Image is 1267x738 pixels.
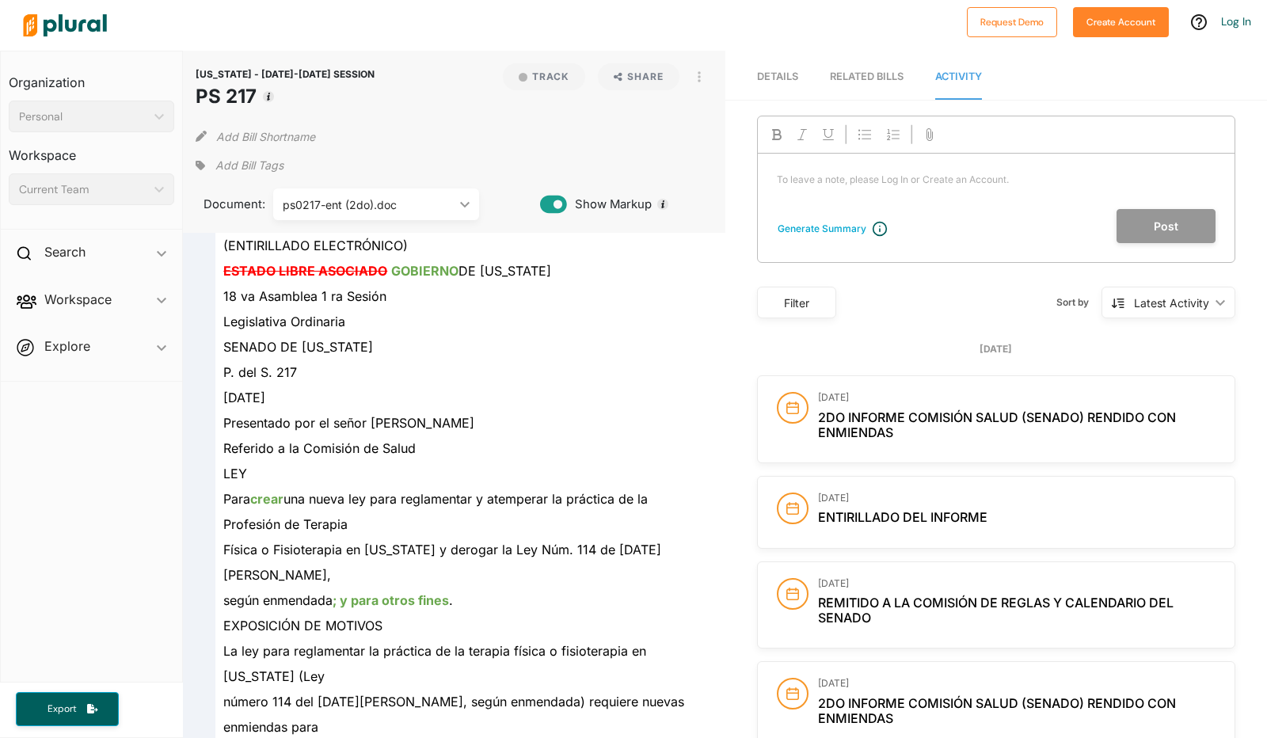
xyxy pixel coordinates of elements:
[36,702,87,716] span: Export
[1117,209,1216,243] button: Post
[830,55,904,100] a: RELATED BILLS
[1134,295,1209,311] div: Latest Activity
[818,409,1176,440] span: 2do Informe Comisión Salud (SENADO) rendido con enmiendas
[567,196,652,213] span: Show Markup
[757,342,1235,356] div: [DATE]
[215,158,283,173] span: Add Bill Tags
[830,69,904,84] div: RELATED BILLS
[223,592,453,608] span: según enmendada .
[9,132,174,167] h3: Workspace
[757,55,798,100] a: Details
[1221,14,1251,29] a: Log In
[9,59,174,94] h3: Organization
[767,295,826,311] div: Filter
[818,678,1216,689] h3: [DATE]
[818,578,1216,589] h3: [DATE]
[196,68,375,80] span: [US_STATE] - [DATE]-[DATE] SESSION
[818,595,1174,626] span: Remitido a la Comisión de Reglas y Calendario del Senado
[19,181,148,198] div: Current Team
[391,263,458,279] ins: GOBIERNO
[1056,295,1101,310] span: Sort by
[773,221,871,237] button: Generate Summary
[196,196,253,213] span: Document:
[223,440,416,456] span: Referido a la Comisión de Salud
[44,243,86,261] h2: Search
[19,108,148,125] div: Personal
[935,70,982,82] span: Activity
[196,154,283,177] div: Add tags
[1073,7,1169,37] button: Create Account
[935,55,982,100] a: Activity
[223,364,297,380] span: P. del S. 217
[283,196,454,213] div: ps0217-ent (2do).doc
[223,314,345,329] span: Legislativa Ordinaria
[778,222,866,236] div: Generate Summary
[818,509,987,525] span: Entirillado del Informe
[223,415,474,431] span: Presentado por el señor [PERSON_NAME]
[223,491,648,532] span: Para una nueva ley para reglamentar y atemperar la práctica de la Profesión de Terapia
[598,63,679,90] button: Share
[223,339,373,355] span: SENADO DE [US_STATE]
[1073,13,1169,29] a: Create Account
[818,695,1176,726] span: 2do Informe Comisión Salud (SENADO) rendido con enmiendas
[223,390,265,405] span: [DATE]
[261,89,276,104] div: Tooltip anchor
[223,542,661,583] span: Física o Fisioterapia en [US_STATE] y derogar la Ley Núm. 114 de [DATE][PERSON_NAME],
[223,643,646,684] span: La ley para reglamentar la práctica de la terapia física o fisioterapia en [US_STATE] (Ley
[818,493,1216,504] h3: [DATE]
[223,263,387,279] del: ESTADO LIBRE ASOCIADO
[223,618,382,633] span: EXPOSICIÓN DE MOTIVOS
[223,263,551,279] span: DE [US_STATE]
[223,238,408,253] span: (ENTIRILLADO ELECTRÓNICO)
[967,7,1057,37] button: Request Demo
[967,13,1057,29] a: Request Demo
[592,63,686,90] button: Share
[250,491,283,507] ins: crear
[223,288,386,304] span: 18 va Asamblea 1 ra Sesión
[656,197,670,211] div: Tooltip anchor
[223,694,684,735] span: número 114 del [DATE][PERSON_NAME], según enmendada) requiere nuevas enmiendas para
[503,63,585,90] button: Track
[333,592,449,608] ins: ; y para otros fines
[757,70,798,82] span: Details
[16,692,119,726] button: Export
[223,466,247,481] span: LEY
[818,392,1216,403] h3: [DATE]
[196,82,375,111] h1: PS 217
[216,124,315,149] button: Add Bill Shortname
